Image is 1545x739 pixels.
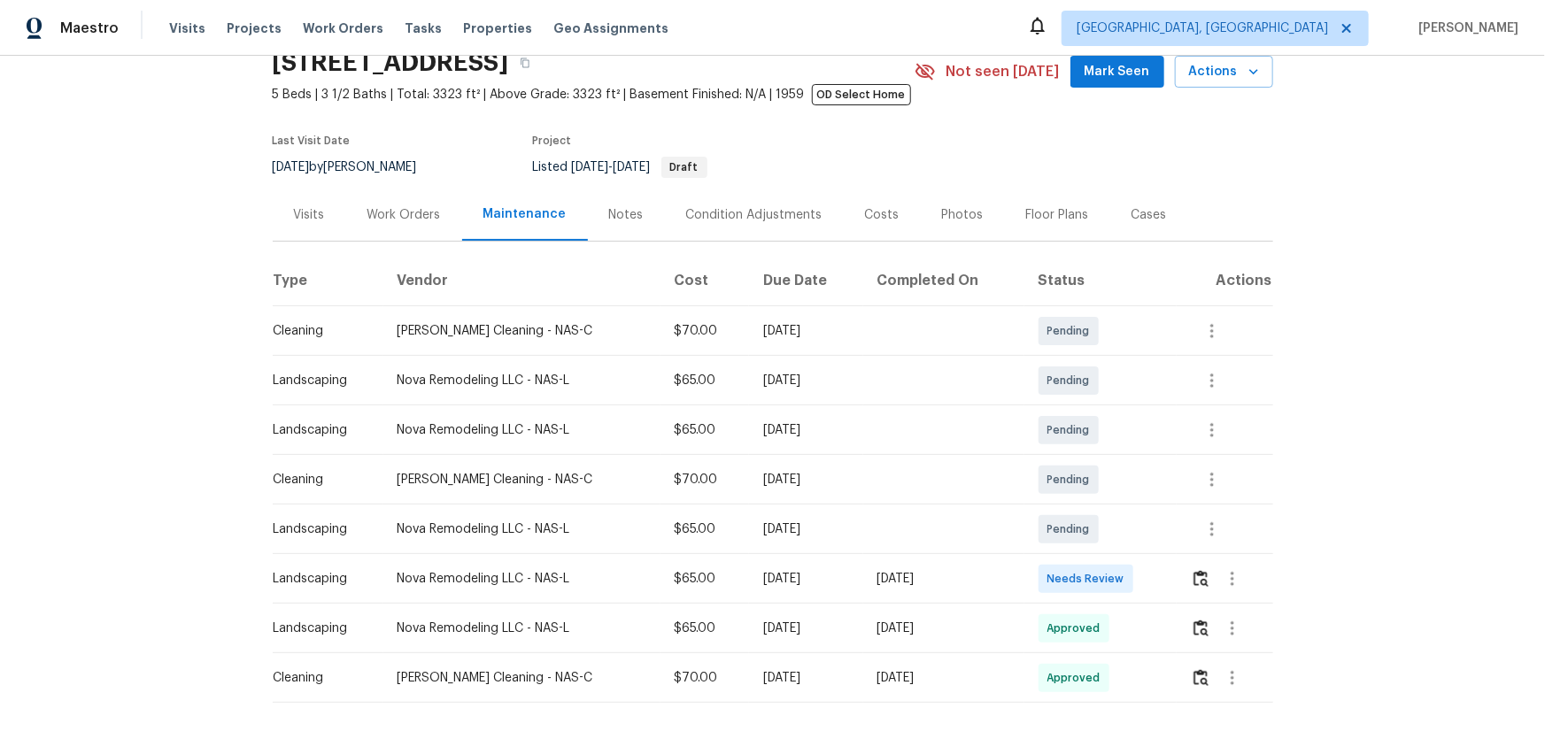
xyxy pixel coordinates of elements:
span: Listed [533,161,707,173]
div: Nova Remodeling LLC - NAS-L [398,421,646,439]
div: Visits [294,206,325,224]
div: [DATE] [763,520,849,538]
span: Pending [1047,421,1097,439]
div: [DATE] [763,620,849,637]
div: Landscaping [274,372,369,389]
div: Cleaning [274,471,369,489]
div: Cases [1132,206,1167,224]
div: Costs [865,206,900,224]
span: Tasks [405,22,442,35]
div: [DATE] [877,620,1010,637]
div: Condition Adjustments [686,206,823,224]
div: Landscaping [274,520,369,538]
div: $70.00 [675,669,735,687]
div: Landscaping [274,570,369,588]
div: $65.00 [675,372,735,389]
div: [DATE] [763,471,849,489]
div: Nova Remodeling LLC - NAS-L [398,620,646,637]
span: - [572,161,651,173]
button: Copy Address [509,47,541,79]
div: $65.00 [675,421,735,439]
span: [DATE] [614,161,651,173]
th: Cost [660,257,749,306]
span: Visits [169,19,205,37]
span: Pending [1047,471,1097,489]
div: Landscaping [274,421,369,439]
span: Maestro [60,19,119,37]
span: Pending [1047,520,1097,538]
div: [DATE] [763,372,849,389]
th: Due Date [749,257,863,306]
div: [DATE] [763,421,849,439]
div: [DATE] [877,669,1010,687]
span: Mark Seen [1085,61,1150,83]
div: Landscaping [274,620,369,637]
span: Approved [1047,669,1108,687]
div: [PERSON_NAME] Cleaning - NAS-C [398,322,646,340]
img: Review Icon [1194,669,1209,686]
div: [DATE] [763,570,849,588]
div: $70.00 [675,471,735,489]
div: [PERSON_NAME] Cleaning - NAS-C [398,471,646,489]
span: Not seen [DATE] [946,63,1060,81]
img: Review Icon [1194,620,1209,636]
span: Project [533,135,572,146]
div: Nova Remodeling LLC - NAS-L [398,372,646,389]
span: [PERSON_NAME] [1411,19,1518,37]
div: Notes [609,206,644,224]
div: [DATE] [763,669,849,687]
th: Actions [1177,257,1273,306]
div: Nova Remodeling LLC - NAS-L [398,520,646,538]
span: [DATE] [572,161,609,173]
button: Review Icon [1191,657,1211,699]
span: 5 Beds | 3 1/2 Baths | Total: 3323 ft² | Above Grade: 3323 ft² | Basement Finished: N/A | 1959 [273,86,915,104]
span: Last Visit Date [273,135,351,146]
div: Cleaning [274,322,369,340]
div: [PERSON_NAME] Cleaning - NAS-C [398,669,646,687]
span: [GEOGRAPHIC_DATA], [GEOGRAPHIC_DATA] [1077,19,1328,37]
span: Work Orders [303,19,383,37]
button: Mark Seen [1070,56,1164,89]
h2: [STREET_ADDRESS] [273,54,509,72]
button: Review Icon [1191,558,1211,600]
div: $65.00 [675,520,735,538]
span: Approved [1047,620,1108,637]
div: $70.00 [675,322,735,340]
th: Type [273,257,383,306]
div: Floor Plans [1026,206,1089,224]
button: Actions [1175,56,1273,89]
div: [DATE] [877,570,1010,588]
span: Draft [663,162,706,173]
th: Completed On [863,257,1024,306]
div: Photos [942,206,984,224]
span: Actions [1189,61,1259,83]
div: Maintenance [483,205,567,223]
div: [DATE] [763,322,849,340]
div: Nova Remodeling LLC - NAS-L [398,570,646,588]
div: $65.00 [675,620,735,637]
span: Properties [463,19,532,37]
th: Vendor [383,257,660,306]
button: Review Icon [1191,607,1211,650]
span: [DATE] [273,161,310,173]
span: Projects [227,19,282,37]
span: Needs Review [1047,570,1132,588]
span: Geo Assignments [553,19,668,37]
div: $65.00 [675,570,735,588]
span: Pending [1047,372,1097,389]
div: Cleaning [274,669,369,687]
div: by [PERSON_NAME] [273,157,438,178]
span: Pending [1047,322,1097,340]
img: Review Icon [1194,570,1209,587]
span: OD Select Home [812,84,911,105]
th: Status [1024,257,1177,306]
div: Work Orders [367,206,441,224]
